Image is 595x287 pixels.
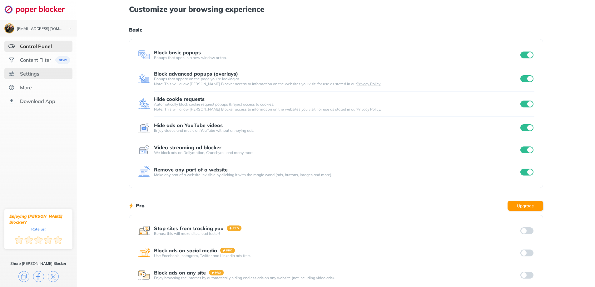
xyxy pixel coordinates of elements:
[20,98,55,104] div: Download App
[18,271,29,282] img: copy.svg
[20,71,39,77] div: Settings
[129,202,133,210] img: lighting bolt
[129,5,543,13] h1: Customize your browsing experience
[129,26,543,34] h1: Basic
[138,98,150,110] img: feature icon
[154,231,519,236] div: Bonus: this will make sites load faster!
[154,55,519,60] div: Popups that open in a new window or tab.
[136,201,145,210] h1: Pro
[154,145,221,150] div: Video streaming ad blocker
[53,56,68,64] img: menuBanner.svg
[33,271,44,282] img: facebook.svg
[8,84,15,91] img: about.svg
[357,107,381,111] a: Privacy Policy.
[138,121,150,134] img: feature icon
[5,24,14,33] img: ACg8ocIEBPRMyq8ok3xazuQT7vephLWoTE-Xv-S-DVjKlk1zRjfDVSs=s96-c
[154,128,519,133] div: Enjoy videos and music on YouTube without annoying ads.
[4,5,72,14] img: logo-webpage.svg
[154,275,519,280] div: Enjoy browsing the internet by automatically hiding endless ads on any website (not including vid...
[154,150,519,155] div: We block ads on Dailymotion, Crunchyroll and many more
[138,247,150,259] img: feature icon
[138,144,150,156] img: feature icon
[154,248,217,253] div: Block ads on social media
[48,271,59,282] img: x.svg
[10,261,67,266] div: Share [PERSON_NAME] Blocker
[66,26,74,32] img: chevron-bottom-black.svg
[508,201,543,211] button: Upgrade
[154,122,223,128] div: Hide ads on YouTube videos
[8,43,15,49] img: features-selected.svg
[209,270,224,275] img: pro-badge.svg
[154,225,224,231] div: Stop sites from tracking you
[9,213,67,225] div: Enjoying [PERSON_NAME] Blocker?
[31,228,46,230] div: Rate us!
[20,43,52,49] div: Control Panel
[138,72,150,85] img: feature icon
[154,253,519,258] div: Use Facebook, Instagram, Twitter and LinkedIn ads free.
[138,269,150,281] img: feature icon
[17,27,63,31] div: clasikcult@gmail.com
[154,102,519,112] div: Automatically block cookie request popups & reject access to cookies. Note: This will allow [PERS...
[20,84,32,91] div: More
[154,167,228,172] div: Remove any part of a website
[8,98,15,104] img: download-app.svg
[138,49,150,61] img: feature icon
[8,71,15,77] img: settings.svg
[154,172,519,177] div: Make any part of a website invisible by clicking it with the magic wand (ads, buttons, images and...
[154,71,238,77] div: Block advanced popups (overlays)
[154,270,206,275] div: Block ads on any site
[138,166,150,178] img: feature icon
[154,50,201,55] div: Block basic popups
[154,77,519,87] div: Popups that appear on the page you’re looking at. Note: This will allow [PERSON_NAME] Blocker acc...
[227,225,242,231] img: pro-badge.svg
[220,248,235,253] img: pro-badge.svg
[357,82,381,86] a: Privacy Policy.
[8,57,15,63] img: social.svg
[20,57,51,63] div: Content Filter
[154,96,205,102] div: Hide cookie requests
[138,225,150,237] img: feature icon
